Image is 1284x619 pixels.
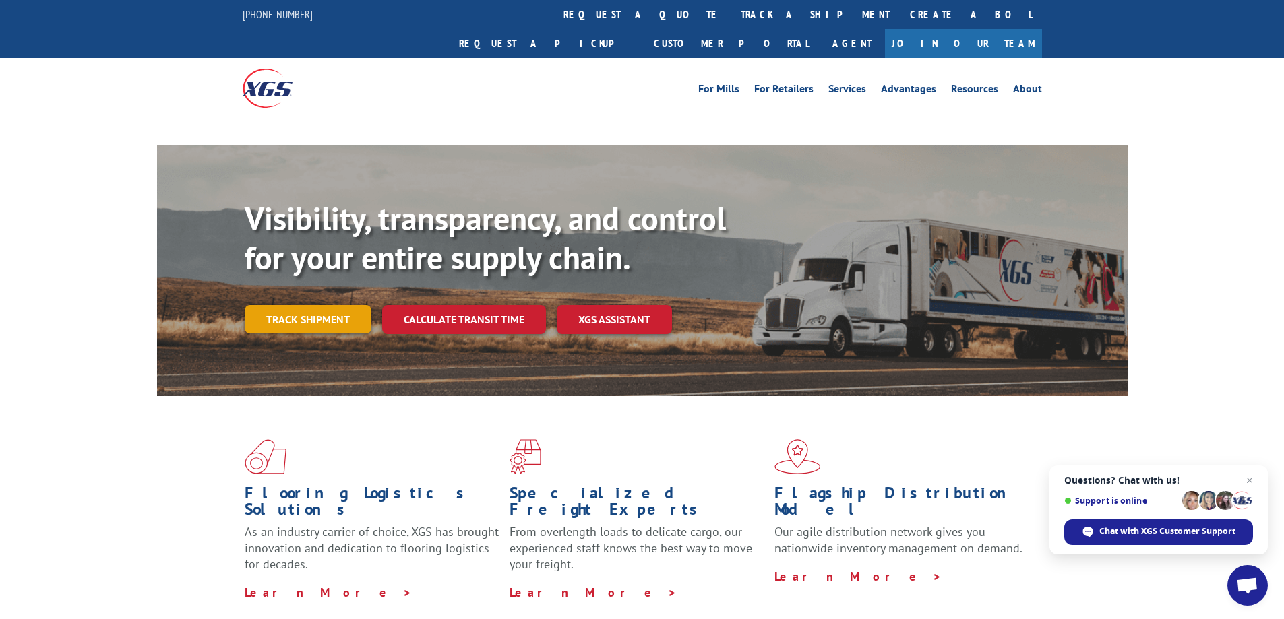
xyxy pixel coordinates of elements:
[644,29,819,58] a: Customer Portal
[1013,84,1042,98] a: About
[951,84,998,98] a: Resources
[449,29,644,58] a: Request a pickup
[510,439,541,474] img: xgs-icon-focused-on-flooring-red
[243,7,313,21] a: [PHONE_NUMBER]
[510,485,764,524] h1: Specialized Freight Experts
[1064,475,1253,486] span: Questions? Chat with us!
[885,29,1042,58] a: Join Our Team
[510,524,764,584] p: From overlength loads to delicate cargo, our experienced staff knows the best way to move your fr...
[245,439,286,474] img: xgs-icon-total-supply-chain-intelligence-red
[245,524,499,572] span: As an industry carrier of choice, XGS has brought innovation and dedication to flooring logistics...
[774,439,821,474] img: xgs-icon-flagship-distribution-model-red
[1064,519,1253,545] div: Chat with XGS Customer Support
[245,197,726,278] b: Visibility, transparency, and control for your entire supply chain.
[1099,525,1235,537] span: Chat with XGS Customer Support
[382,305,546,334] a: Calculate transit time
[245,485,499,524] h1: Flooring Logistics Solutions
[774,524,1022,556] span: Our agile distribution network gives you nationwide inventory management on demand.
[774,485,1029,524] h1: Flagship Distribution Model
[819,29,885,58] a: Agent
[754,84,814,98] a: For Retailers
[245,305,371,333] a: Track shipment
[1227,565,1268,606] div: Open chat
[510,585,677,600] a: Learn More >
[698,84,739,98] a: For Mills
[1064,496,1178,506] span: Support is online
[245,585,412,600] a: Learn More >
[828,84,866,98] a: Services
[557,305,672,334] a: XGS ASSISTANT
[774,568,942,584] a: Learn More >
[1242,472,1258,488] span: Close chat
[881,84,936,98] a: Advantages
